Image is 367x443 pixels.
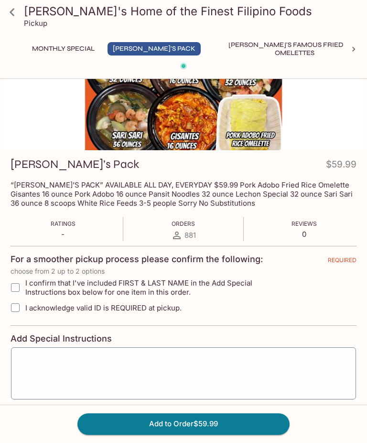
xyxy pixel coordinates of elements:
p: “[PERSON_NAME]’S PACK” AVAILABLE ALL DAY, EVERYDAY $59.99 Pork Adobo Fried Rice Omelette Gisantes... [11,180,356,208]
h3: [PERSON_NAME]’s Pack [11,157,139,172]
h4: For a smoother pickup process please confirm the following: [11,254,263,265]
button: Monthly Special [27,42,100,55]
h4: Add Special Instructions [11,333,356,344]
span: Reviews [291,220,317,227]
div: Elena’s Pack [4,23,363,150]
h4: $59.99 [326,157,356,176]
span: REQUIRED [328,256,356,267]
span: Orders [172,220,195,227]
p: - [51,230,76,239]
p: Pickup [24,19,47,28]
p: choose from 2 up to 2 options [11,267,356,275]
h3: [PERSON_NAME]'s Home of the Finest Filipino Foods [24,4,359,19]
p: 0 [291,230,317,239]
button: [PERSON_NAME]'s Pack [108,42,201,55]
button: Add to Order$59.99 [77,413,290,434]
span: I confirm that I've included FIRST & LAST NAME in the Add Special Instructions box below for one ... [25,278,265,297]
span: I acknowledge valid ID is REQUIRED at pickup. [25,303,182,312]
span: Ratings [51,220,76,227]
span: 881 [184,231,196,240]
